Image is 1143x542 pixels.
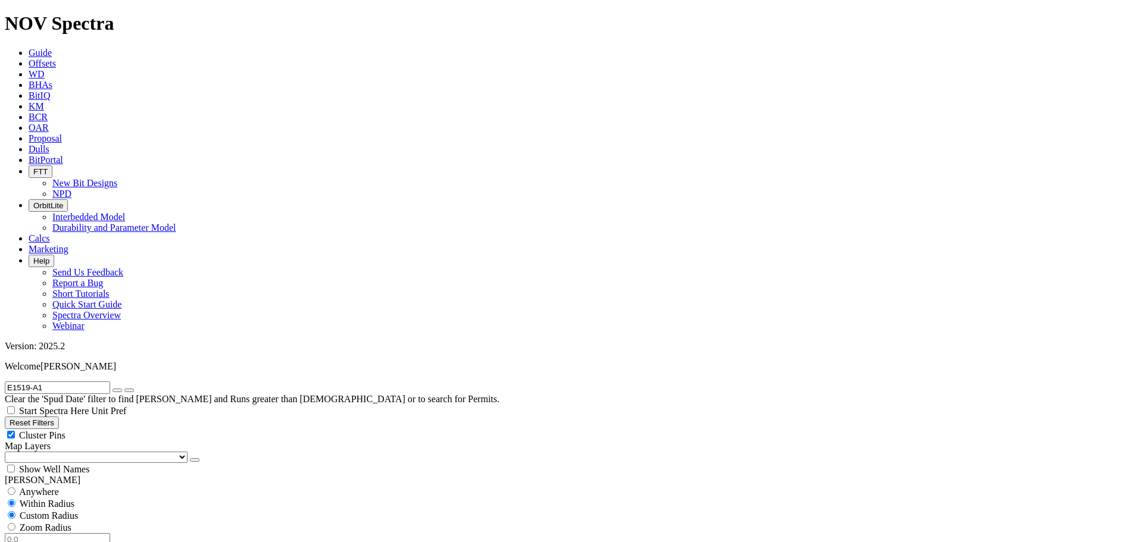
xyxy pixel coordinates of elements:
a: New Bit Designs [52,178,117,188]
a: BitIQ [29,90,50,101]
a: BHAs [29,80,52,90]
a: OAR [29,123,49,133]
span: Clear the 'Spud Date' filter to find [PERSON_NAME] and Runs greater than [DEMOGRAPHIC_DATA] or to... [5,394,499,404]
a: Guide [29,48,52,58]
a: Spectra Overview [52,310,121,320]
button: OrbitLite [29,199,68,212]
button: Help [29,255,54,267]
a: Dulls [29,144,49,154]
a: Webinar [52,321,85,331]
span: Show Well Names [19,464,89,474]
h1: NOV Spectra [5,12,1138,35]
a: Offsets [29,58,56,68]
a: Report a Bug [52,278,103,288]
span: Start Spectra Here [19,406,89,416]
a: KM [29,101,44,111]
a: Durability and Parameter Model [52,223,176,233]
span: Anywhere [19,487,59,497]
div: [PERSON_NAME] [5,475,1138,485]
span: Help [33,256,49,265]
a: Quick Start Guide [52,299,121,309]
a: BCR [29,112,48,122]
a: Proposal [29,133,62,143]
button: FTT [29,165,52,178]
a: Send Us Feedback [52,267,123,277]
a: BitPortal [29,155,63,165]
input: Start Spectra Here [7,406,15,414]
span: Zoom Radius [20,522,71,532]
span: Custom Radius [20,510,78,521]
a: Calcs [29,233,50,243]
span: Cluster Pins [19,430,65,440]
span: OrbitLite [33,201,63,210]
div: Version: 2025.2 [5,341,1138,352]
a: Short Tutorials [52,289,110,299]
span: FTT [33,167,48,176]
a: Marketing [29,244,68,254]
a: WD [29,69,45,79]
p: Welcome [5,361,1138,372]
span: Unit Pref [91,406,126,416]
a: NPD [52,189,71,199]
span: Map Layers [5,441,51,451]
button: Reset Filters [5,416,59,429]
span: Within Radius [20,499,74,509]
a: Interbedded Model [52,212,125,222]
span: [PERSON_NAME] [40,361,116,371]
input: Search [5,381,110,394]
